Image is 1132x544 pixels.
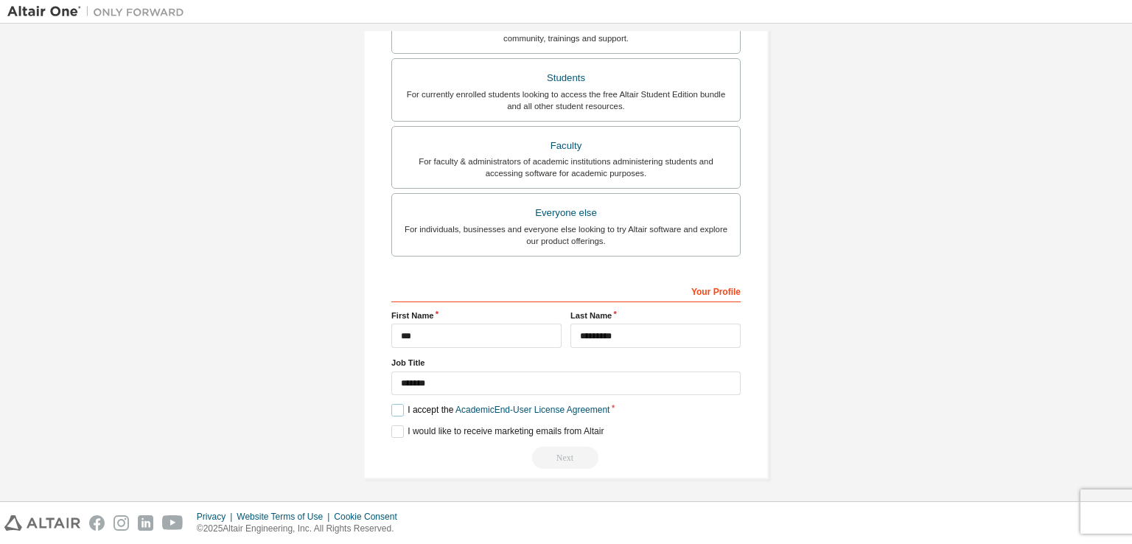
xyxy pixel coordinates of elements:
[138,515,153,531] img: linkedin.svg
[401,203,731,223] div: Everyone else
[401,68,731,88] div: Students
[401,156,731,179] div: For faculty & administrators of academic institutions administering students and accessing softwa...
[113,515,129,531] img: instagram.svg
[237,511,334,523] div: Website Terms of Use
[401,88,731,112] div: For currently enrolled students looking to access the free Altair Student Edition bundle and all ...
[391,357,741,369] label: Job Title
[391,447,741,469] div: Read and acccept EULA to continue
[455,405,609,415] a: Academic End-User License Agreement
[401,21,731,44] div: For existing customers looking to access software downloads, HPC resources, community, trainings ...
[391,425,604,438] label: I would like to receive marketing emails from Altair
[391,310,562,321] label: First Name
[89,515,105,531] img: facebook.svg
[570,310,741,321] label: Last Name
[4,515,80,531] img: altair_logo.svg
[401,136,731,156] div: Faculty
[197,523,406,535] p: © 2025 Altair Engineering, Inc. All Rights Reserved.
[7,4,192,19] img: Altair One
[162,515,184,531] img: youtube.svg
[197,511,237,523] div: Privacy
[401,223,731,247] div: For individuals, businesses and everyone else looking to try Altair software and explore our prod...
[391,279,741,302] div: Your Profile
[334,511,405,523] div: Cookie Consent
[391,404,609,416] label: I accept the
